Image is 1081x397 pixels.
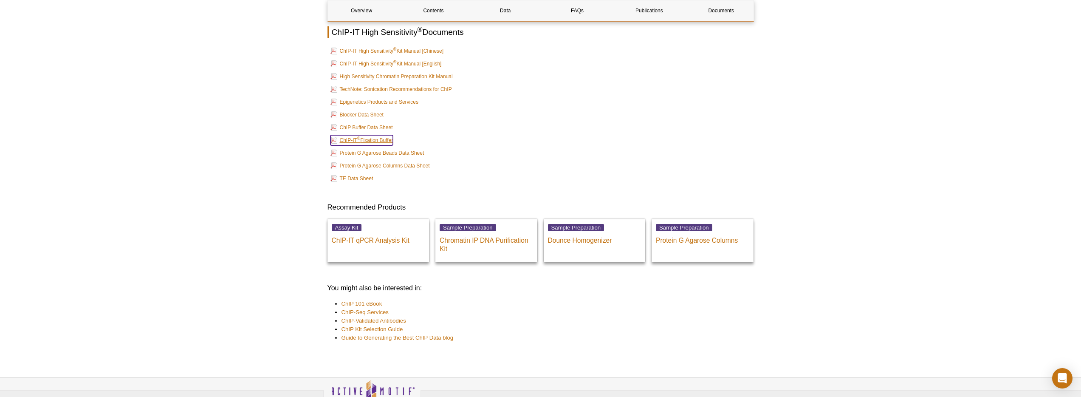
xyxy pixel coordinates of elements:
h2: ChIP-IT High Sensitivity Documents [327,26,754,38]
sup: ® [357,136,360,141]
h3: You might also be interested in: [327,283,754,293]
a: ChIP Buffer Data Sheet [330,122,393,133]
a: ChIP-IT®Fixation Buffer [330,135,393,145]
p: Protein G Agarose Columns [656,232,749,245]
sup: ® [393,47,396,51]
a: Documents [687,0,755,21]
p: ChIP-IT qPCR Analysis Kit [332,232,425,245]
sup: ® [393,60,396,64]
a: Protein G Agarose Columns Data Sheet [330,161,430,171]
a: High Sensitivity Chromatin Preparation Kit Manual [330,71,453,82]
a: ChIP-Validated Antibodies [342,317,406,325]
a: FAQs [543,0,611,21]
a: ChIP-IT High Sensitivity®Kit Manual [Chinese] [330,46,444,56]
a: Sample Preparation Chromatin IP DNA Purification Kit [435,219,537,262]
sup: ® [418,26,423,33]
a: Overview [328,0,395,21]
p: Chromatin IP DNA Purification Kit [440,232,533,253]
span: Sample Preparation [440,224,496,231]
a: Blocker Data Sheet [330,110,384,120]
a: Protein G Agarose Beads Data Sheet [330,148,424,158]
a: ChIP-Seq Services [342,308,389,317]
a: Data [471,0,539,21]
a: Contents [400,0,467,21]
h3: Recommended Products [327,202,754,213]
div: Open Intercom Messenger [1052,368,1073,388]
a: ChIP 101 eBook [342,300,382,308]
a: ChIP Kit Selection Guide [342,325,403,334]
a: Sample Preparation Dounce Homogenizer [544,219,646,262]
a: TE Data Sheet [330,173,373,184]
a: Guide to Generating the Best ChIP Data blog [342,334,454,342]
p: Dounce Homogenizer [548,232,641,245]
span: Sample Preparation [548,224,604,231]
span: Sample Preparation [656,224,712,231]
a: Sample Preparation Protein G Agarose Columns [652,219,754,262]
a: Assay Kit ChIP-IT qPCR Analysis Kit [327,219,429,262]
a: TechNote: Sonication Recommendations for ChIP [330,84,452,94]
a: ChIP-IT High Sensitivity®Kit Manual [English] [330,59,442,69]
span: Assay Kit [332,224,362,231]
a: Epigenetics Products and Services [330,97,418,107]
a: Publications [615,0,683,21]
